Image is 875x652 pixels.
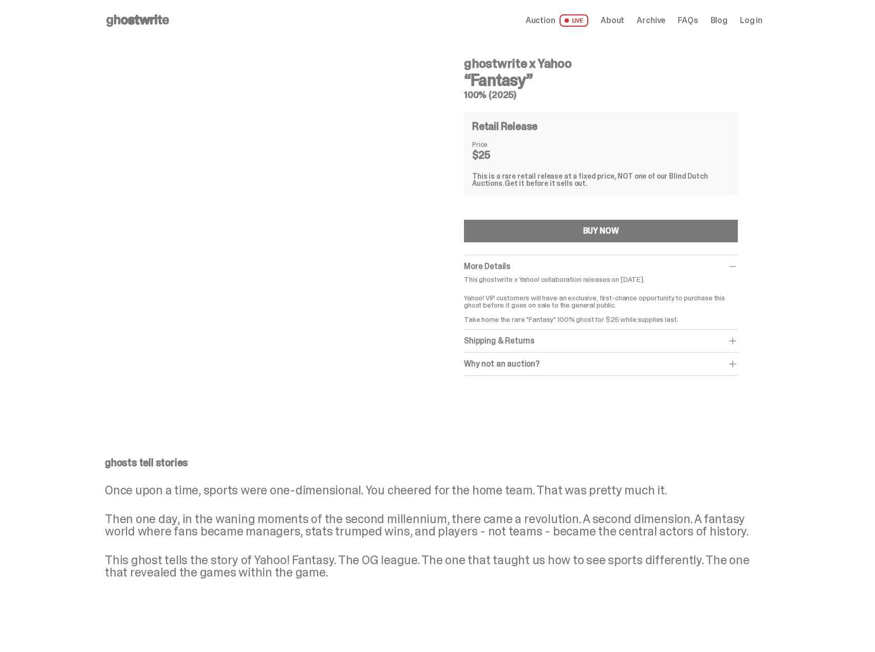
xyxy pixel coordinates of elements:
p: This ghostwrite x Yahoo! collaboration releases on [DATE]. [464,276,738,283]
a: FAQs [678,16,698,25]
h3: “Fantasy” [464,72,738,88]
dt: Price [472,141,524,148]
button: BUY NOW [464,220,738,242]
dd: $25 [472,150,524,160]
span: More Details [464,261,510,272]
h5: 100% (2025) [464,90,738,100]
div: Why not an auction? [464,359,738,369]
span: Get it before it sells out. [505,179,588,188]
p: Yahoo! VIP customers will have an exclusive, first-chance opportunity to purchase this ghost befo... [464,287,738,323]
a: Auction LIVE [526,14,588,27]
a: Blog [711,16,728,25]
span: Auction [526,16,555,25]
div: BUY NOW [583,227,619,235]
p: This ghost tells the story of Yahoo! Fantasy. The OG league. The one that taught us how to see sp... [105,554,762,579]
p: ghosts tell stories [105,457,762,468]
p: Once upon a time, sports were one-dimensional. You cheered for the home team. That was pretty muc... [105,484,762,496]
a: About [601,16,624,25]
a: Archive [637,16,665,25]
a: Log in [740,16,762,25]
h4: ghostwrite x Yahoo [464,57,738,70]
p: Then one day, in the waning moments of the second millennium, there came a revolution. A second d... [105,513,762,538]
span: LIVE [560,14,589,27]
h4: Retail Release [472,121,537,131]
div: This is a rare retail release at a fixed price, NOT one of our Blind Dutch Auctions. [472,172,730,187]
div: Shipping & Returns [464,336,738,346]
